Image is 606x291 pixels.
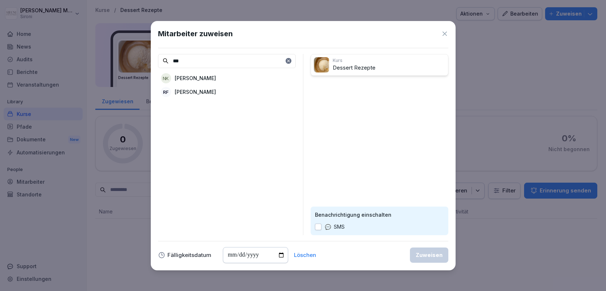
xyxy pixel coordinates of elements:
[333,64,445,72] p: Dessert Rezepte
[161,73,171,83] div: NK
[175,88,216,96] p: [PERSON_NAME]
[416,251,443,259] div: Zuweisen
[167,253,211,258] p: Fälligkeitsdatum
[158,28,233,39] h1: Mitarbeiter zuweisen
[333,57,445,64] p: Kurs
[315,211,444,219] p: Benachrichtigung einschalten
[175,74,216,82] p: [PERSON_NAME]
[161,87,171,97] div: RF
[410,248,448,263] button: Zuweisen
[334,223,345,231] p: SMS
[294,253,316,258] button: Löschen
